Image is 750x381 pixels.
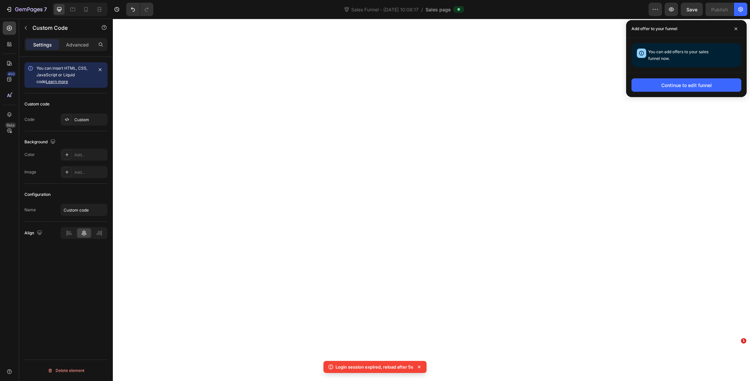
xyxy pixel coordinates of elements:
div: 450 [6,71,16,77]
div: Add... [74,152,106,158]
iframe: To enrich screen reader interactions, please activate Accessibility in Grammarly extension settings [113,19,750,381]
div: Custom [74,117,106,123]
button: Continue to edit funnel [631,78,741,92]
p: Add offer to your funnel [631,25,677,32]
div: Code [24,117,34,123]
button: Save [681,3,703,16]
span: Sales page [426,6,451,13]
span: Save [686,7,697,12]
div: Configuration [24,192,51,198]
iframe: Intercom live chat [727,348,743,364]
div: Publish [711,6,728,13]
p: 7 [44,5,47,13]
div: Beta [5,123,16,128]
button: 7 [3,3,50,16]
div: Align [24,229,44,238]
p: Advanced [66,41,89,48]
p: Custom Code [32,24,89,32]
div: Add... [74,169,106,175]
span: / [421,6,423,13]
span: You can add offers to your sales funnel now. [648,49,708,61]
button: Delete element [24,365,107,376]
a: Learn more [46,79,68,84]
div: Image [24,169,36,175]
div: Continue to edit funnel [661,82,712,89]
div: Custom code [24,101,50,107]
span: 1 [741,338,746,344]
div: Delete element [48,367,84,375]
p: Settings [33,41,52,48]
span: You can insert HTML, CSS, JavaScript or Liquid code [36,66,87,84]
p: Login session expired, reload after 5s [335,364,413,370]
div: Name [24,207,36,213]
div: Color [24,152,35,158]
div: Background [24,138,57,147]
div: Undo/Redo [126,3,153,16]
button: Publish [705,3,734,16]
span: Sales Funnel - [DATE] 10:08:17 [350,6,420,13]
